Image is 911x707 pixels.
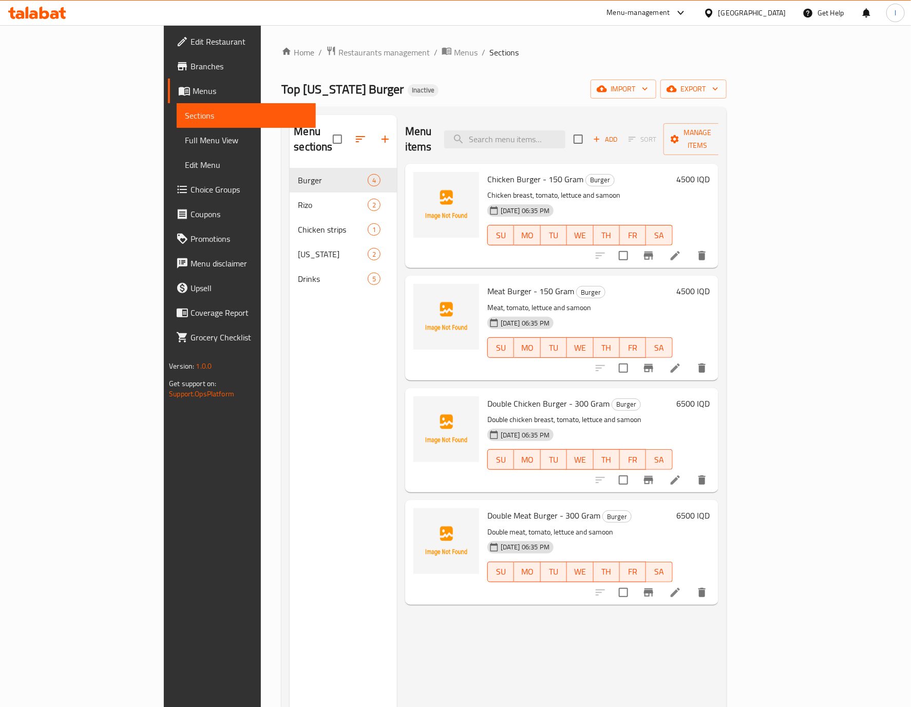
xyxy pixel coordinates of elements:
[191,35,308,48] span: Edit Restaurant
[492,452,510,467] span: SU
[368,225,380,235] span: 1
[368,199,381,211] div: items
[169,377,216,390] span: Get support on:
[514,562,540,582] button: MO
[646,449,672,470] button: SA
[636,468,661,492] button: Branch-specific-item
[290,242,397,266] div: [US_STATE]2
[895,7,896,18] span: l
[663,123,732,155] button: Manage items
[338,46,430,59] span: Restaurants management
[444,130,565,148] input: search
[603,511,631,523] span: Burger
[612,398,641,411] div: Burger
[690,356,714,380] button: delete
[487,189,673,202] p: Chicken breast, tomato, lettuce and samoon
[497,206,554,216] span: [DATE] 06:35 PM
[613,582,634,603] span: Select to update
[576,286,605,298] div: Burger
[185,109,308,122] span: Sections
[594,225,620,245] button: TH
[169,359,194,373] span: Version:
[191,307,308,319] span: Coverage Report
[624,340,642,355] span: FR
[408,86,439,94] span: Inactive
[368,176,380,185] span: 4
[413,396,479,462] img: Double Chicken Burger - 300 Gram
[487,171,583,187] span: Chicken Burger - 150 Gram
[487,337,514,358] button: SU
[177,152,316,177] a: Edit Menu
[636,243,661,268] button: Branch-specific-item
[541,562,567,582] button: TU
[168,79,316,103] a: Menus
[413,284,479,350] img: Meat Burger - 150 Gram
[487,413,673,426] p: Double chicken breast, tomato, lettuce and samoon
[368,248,381,260] div: items
[196,359,212,373] span: 1.0.0
[545,340,563,355] span: TU
[290,217,397,242] div: Chicken strips1
[598,340,616,355] span: TH
[298,273,367,285] span: Drinks
[677,396,710,411] h6: 6500 IQD
[677,508,710,523] h6: 6500 IQD
[185,159,308,171] span: Edit Menu
[168,251,316,276] a: Menu disclaimer
[669,586,681,599] a: Edit menu item
[482,46,485,59] li: /
[586,174,614,186] span: Burger
[571,340,589,355] span: WE
[669,474,681,486] a: Edit menu item
[571,452,589,467] span: WE
[599,83,648,95] span: import
[191,60,308,72] span: Branches
[690,580,714,605] button: delete
[487,449,514,470] button: SU
[607,7,670,19] div: Menu-management
[290,266,397,291] div: Drinks5
[545,228,563,243] span: TU
[514,225,540,245] button: MO
[620,225,646,245] button: FR
[373,127,397,151] button: Add section
[624,452,642,467] span: FR
[290,168,397,193] div: Burger4
[567,562,593,582] button: WE
[368,273,381,285] div: items
[487,283,574,299] span: Meat Burger - 150 Gram
[168,29,316,54] a: Edit Restaurant
[669,362,681,374] a: Edit menu item
[191,183,308,196] span: Choice Groups
[518,340,536,355] span: MO
[454,46,478,59] span: Menus
[650,340,668,355] span: SA
[518,564,536,579] span: MO
[620,449,646,470] button: FR
[185,134,308,146] span: Full Menu View
[318,46,322,59] li: /
[677,284,710,298] h6: 4500 IQD
[298,174,367,186] span: Burger
[298,248,367,260] div: Kentucky
[718,7,786,18] div: [GEOGRAPHIC_DATA]
[168,325,316,350] a: Grocery Checklist
[518,228,536,243] span: MO
[598,452,616,467] span: TH
[646,562,672,582] button: SA
[650,228,668,243] span: SA
[487,225,514,245] button: SU
[636,580,661,605] button: Branch-specific-item
[298,223,367,236] span: Chicken strips
[168,226,316,251] a: Promotions
[620,337,646,358] button: FR
[624,564,642,579] span: FR
[487,562,514,582] button: SU
[624,228,642,243] span: FR
[598,564,616,579] span: TH
[327,128,348,150] span: Select all sections
[191,257,308,270] span: Menu disclaimer
[281,78,404,101] span: Top [US_STATE] Burger
[413,172,479,238] img: Chicken Burger - 150 Gram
